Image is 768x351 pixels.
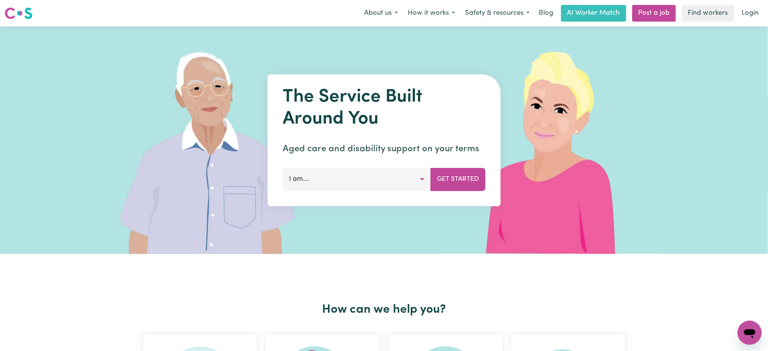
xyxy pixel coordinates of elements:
img: Careseekers logo [5,6,33,20]
iframe: Button to launch messaging window [738,321,762,345]
button: Get Started [430,168,485,191]
h1: The Service Built Around You [283,86,485,130]
button: About us [359,5,403,21]
p: Aged care and disability support on your terms [283,142,485,156]
a: Post a job [632,5,676,22]
h2: How can we help you? [139,302,630,317]
a: Find workers [682,5,734,22]
button: I am... [283,168,431,191]
button: How it works [403,5,460,21]
button: Safety & resources [460,5,535,21]
a: Login [737,5,763,22]
a: Careseekers logo [5,5,33,22]
a: AI Worker Match [561,5,626,22]
a: Blog [535,5,558,22]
